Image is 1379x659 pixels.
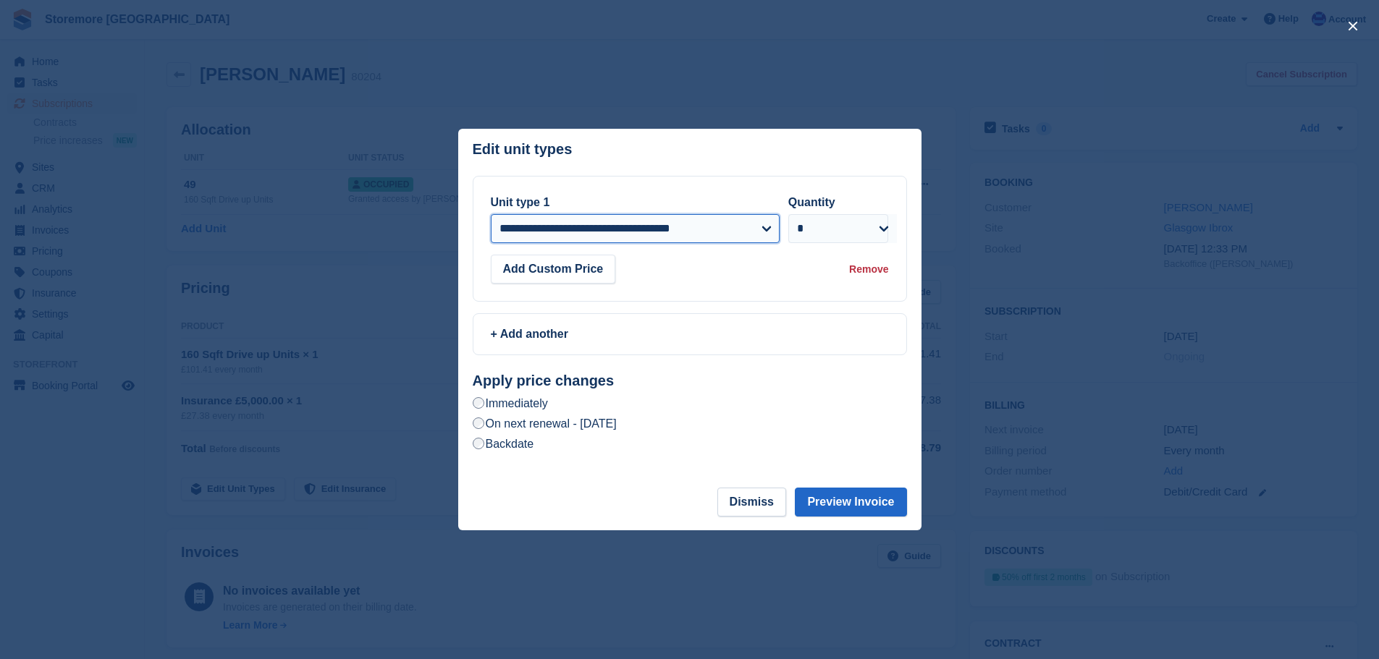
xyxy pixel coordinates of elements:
[473,396,548,411] label: Immediately
[491,326,889,343] div: + Add another
[788,196,835,208] label: Quantity
[473,397,484,409] input: Immediately
[473,373,615,388] strong: Apply price changes
[473,313,907,355] a: + Add another
[473,436,534,451] label: Backdate
[473,438,484,449] input: Backdate
[795,488,906,516] button: Preview Invoice
[849,262,888,277] div: Remove
[473,141,573,158] p: Edit unit types
[473,416,617,431] label: On next renewal - [DATE]
[717,488,786,516] button: Dismiss
[1341,14,1365,38] button: close
[473,417,484,429] input: On next renewal - [DATE]
[491,196,550,208] label: Unit type 1
[491,255,616,284] button: Add Custom Price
